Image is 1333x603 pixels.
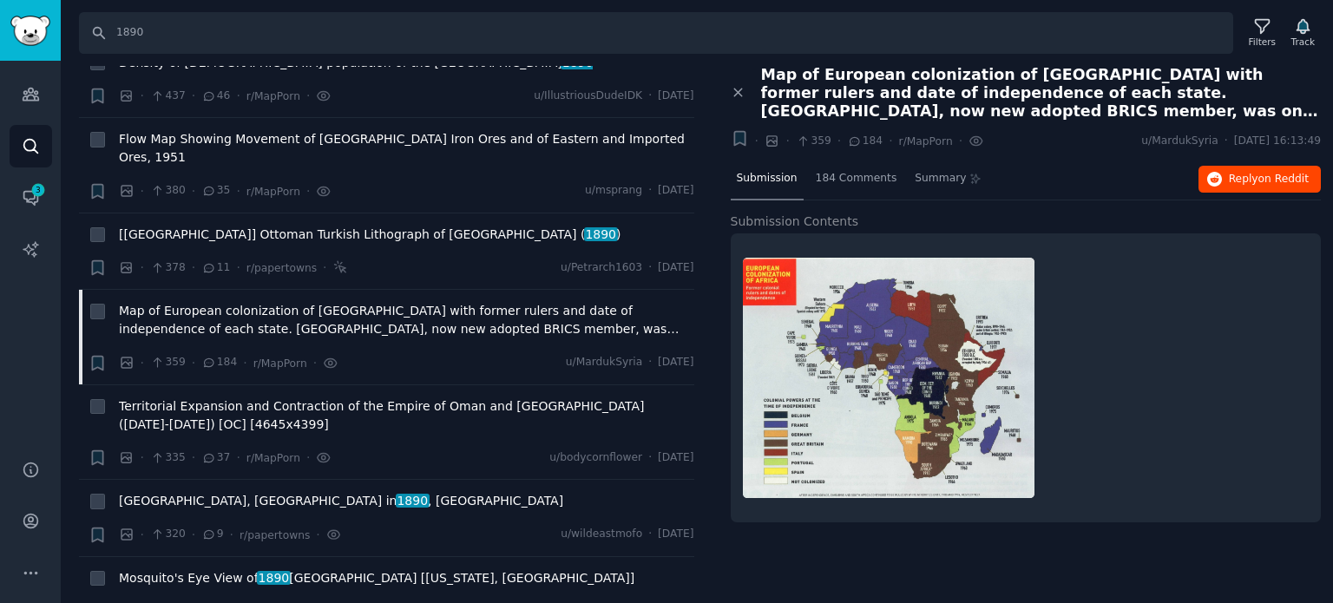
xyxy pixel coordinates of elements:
a: [[GEOGRAPHIC_DATA]] Ottoman Turkish Lithograph of [GEOGRAPHIC_DATA] (1890) [119,226,621,244]
span: · [141,354,144,372]
div: Track [1291,36,1315,48]
span: · [236,449,240,467]
span: [DATE] 16:13:49 [1234,134,1321,149]
span: 1890 [257,571,291,585]
span: 1890 [396,494,430,508]
span: Map of European colonization of [GEOGRAPHIC_DATA] with former rulers and date of independence of ... [761,66,1322,121]
button: Track [1285,15,1321,51]
span: u/Petrarch1603 [561,260,642,276]
span: · [648,355,652,370]
span: 184 Comments [816,171,897,187]
input: Search Keyword [79,12,1233,54]
span: r/MapPorn [246,186,300,198]
a: Territorial Expansion and Contraction of the Empire of Oman and [GEOGRAPHIC_DATA] ([DATE]-[DATE])... [119,397,694,434]
span: 3 [30,184,46,196]
span: · [313,354,317,372]
span: u/wildeastmofo [561,527,642,542]
span: · [648,450,652,466]
span: · [141,259,144,277]
span: [DATE] [658,88,693,104]
a: 3 [10,176,52,219]
span: 184 [201,355,237,370]
span: · [236,259,240,277]
span: Summary [915,171,966,187]
span: 1890 [584,227,618,241]
span: · [959,132,962,150]
span: · [192,526,195,544]
span: · [236,182,240,200]
span: · [648,527,652,542]
div: Filters [1249,36,1276,48]
span: · [755,132,758,150]
span: · [306,87,310,105]
span: 359 [796,134,831,149]
span: · [236,87,240,105]
span: · [889,132,892,150]
span: · [230,526,233,544]
span: · [306,449,310,467]
span: · [648,183,652,199]
span: 380 [150,183,186,199]
span: 46 [201,88,230,104]
span: 320 [150,527,186,542]
span: · [316,526,319,544]
span: r/MapPorn [246,452,300,464]
span: r/papertowns [246,262,317,274]
span: · [141,182,144,200]
span: · [243,354,246,372]
span: · [192,87,195,105]
span: · [306,182,310,200]
span: 437 [150,88,186,104]
span: Reply [1229,172,1309,187]
span: · [648,260,652,276]
span: [DATE] [658,527,693,542]
span: 378 [150,260,186,276]
span: on Reddit [1258,173,1309,185]
a: Flow Map Showing Movement of [GEOGRAPHIC_DATA] Iron Ores and of Eastern and Imported Ores, 1951 [119,130,694,167]
span: 37 [201,450,230,466]
img: GummySearch logo [10,16,50,46]
span: Submission Contents [731,213,859,231]
span: · [141,87,144,105]
span: u/MardukSyria [1141,134,1218,149]
span: · [141,449,144,467]
span: · [785,132,789,150]
span: [DATE] [658,183,693,199]
span: r/papertowns [240,529,310,541]
img: Map of European colonization of Africa with former rulers and date of independence of each state.... [743,258,1034,498]
span: · [141,526,144,544]
span: r/MapPorn [246,90,300,102]
span: 9 [201,527,223,542]
span: [GEOGRAPHIC_DATA], [GEOGRAPHIC_DATA] in , [GEOGRAPHIC_DATA] [119,492,563,510]
span: [DATE] [658,450,693,466]
button: Replyon Reddit [1198,166,1321,193]
span: u/msprang [585,183,642,199]
span: 359 [150,355,186,370]
span: Mosquito's Eye View of [GEOGRAPHIC_DATA] [[US_STATE], [GEOGRAPHIC_DATA]] [119,569,634,587]
span: · [192,259,195,277]
span: u/MardukSyria [566,355,642,370]
span: 35 [201,183,230,199]
span: Submission [737,171,798,187]
span: · [192,354,195,372]
span: · [323,259,326,277]
span: [DATE] [658,355,693,370]
span: · [648,88,652,104]
span: [DATE] [658,260,693,276]
span: r/MapPorn [253,357,307,370]
span: 335 [150,450,186,466]
span: · [192,449,195,467]
span: r/MapPorn [899,135,953,147]
span: u/bodycornflower [549,450,642,466]
span: · [1225,134,1228,149]
span: [[GEOGRAPHIC_DATA]] Ottoman Turkish Lithograph of [GEOGRAPHIC_DATA] ( ) [119,226,621,244]
span: 184 [847,134,883,149]
span: 1890 [561,56,594,69]
span: · [192,182,195,200]
a: [GEOGRAPHIC_DATA], [GEOGRAPHIC_DATA] in1890, [GEOGRAPHIC_DATA] [119,492,563,510]
a: Mosquito's Eye View of1890[GEOGRAPHIC_DATA] [[US_STATE], [GEOGRAPHIC_DATA]] [119,569,634,587]
span: Map of European colonization of [GEOGRAPHIC_DATA] with former rulers and date of independence of ... [119,302,694,338]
